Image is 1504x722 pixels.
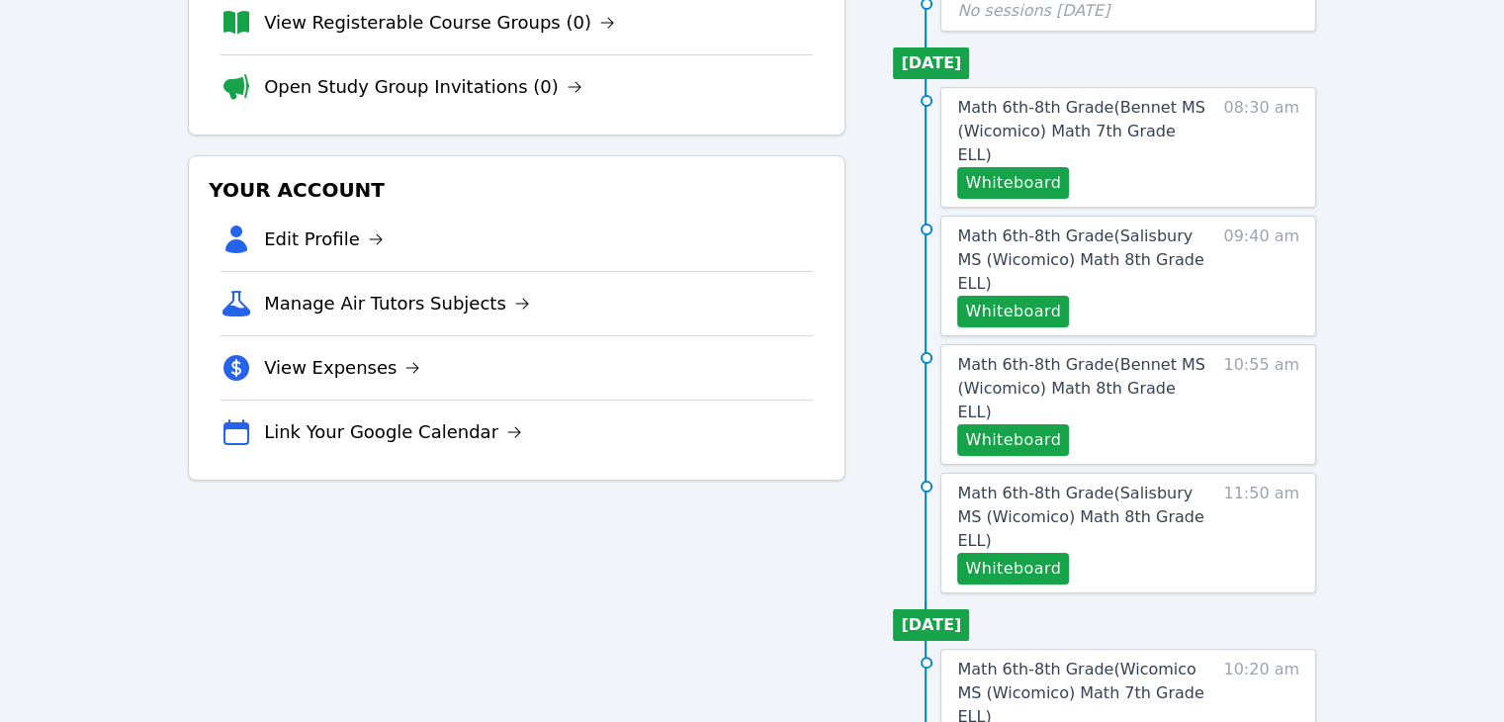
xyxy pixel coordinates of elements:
[957,482,1213,553] a: Math 6th-8th Grade(Salisbury MS (Wicomico) Math 8th Grade ELL)
[957,296,1069,327] button: Whiteboard
[957,226,1203,293] span: Math 6th-8th Grade ( Salisbury MS (Wicomico) Math 8th Grade ELL )
[957,225,1213,296] a: Math 6th-8th Grade(Salisbury MS (Wicomico) Math 8th Grade ELL)
[1223,225,1299,327] span: 09:40 am
[957,1,1109,20] span: No sessions [DATE]
[264,354,420,382] a: View Expenses
[957,96,1213,167] a: Math 6th-8th Grade(Bennet MS (Wicomico) Math 7th Grade ELL)
[1223,96,1299,199] span: 08:30 am
[957,353,1213,424] a: Math 6th-8th Grade(Bennet MS (Wicomico) Math 8th Grade ELL)
[1223,482,1299,585] span: 11:50 am
[893,609,969,641] li: [DATE]
[957,424,1069,456] button: Whiteboard
[264,9,615,37] a: View Registerable Course Groups (0)
[205,172,829,208] h3: Your Account
[264,290,530,317] a: Manage Air Tutors Subjects
[893,47,969,79] li: [DATE]
[957,484,1203,550] span: Math 6th-8th Grade ( Salisbury MS (Wicomico) Math 8th Grade ELL )
[264,418,522,446] a: Link Your Google Calendar
[264,226,384,253] a: Edit Profile
[957,167,1069,199] button: Whiteboard
[957,553,1069,585] button: Whiteboard
[264,73,582,101] a: Open Study Group Invitations (0)
[957,355,1204,421] span: Math 6th-8th Grade ( Bennet MS (Wicomico) Math 8th Grade ELL )
[1223,353,1299,456] span: 10:55 am
[957,98,1204,164] span: Math 6th-8th Grade ( Bennet MS (Wicomico) Math 7th Grade ELL )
